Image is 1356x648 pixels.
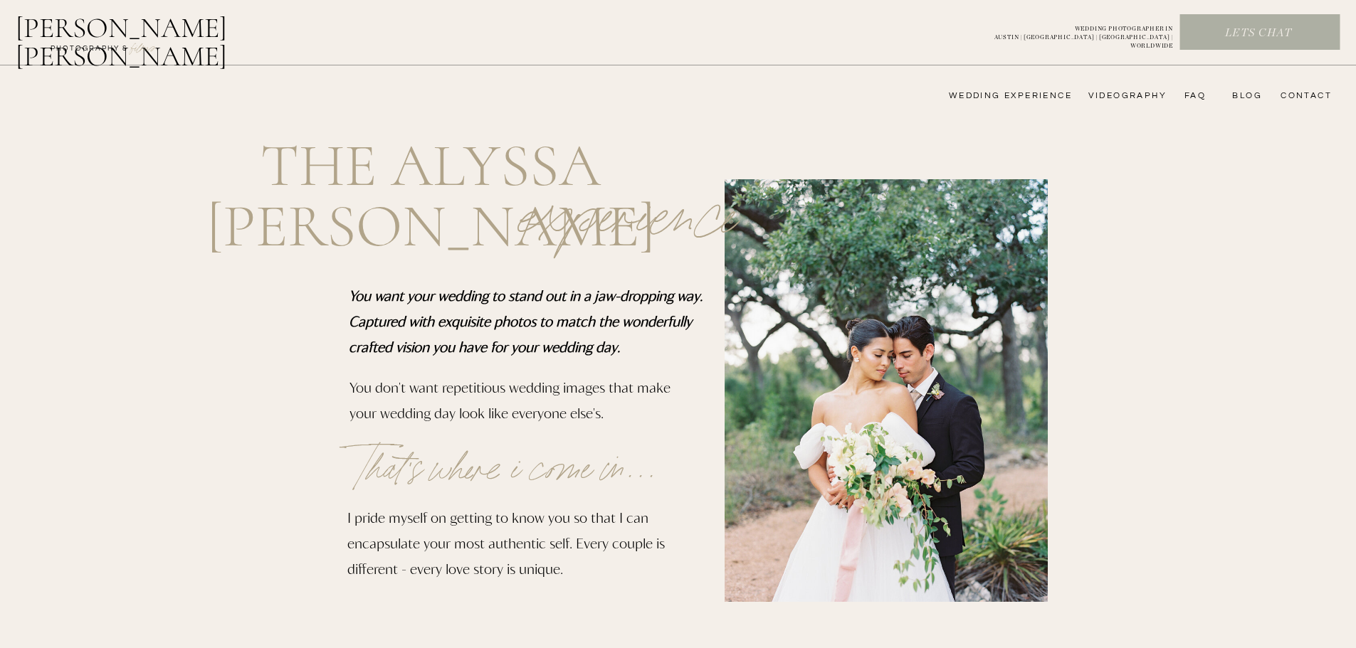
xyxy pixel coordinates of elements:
[1276,90,1332,102] a: CONTACT
[971,25,1173,41] a: WEDDING PHOTOGRAPHER INAUSTIN | [GEOGRAPHIC_DATA] | [GEOGRAPHIC_DATA] | WORLDWIDE
[347,504,693,599] p: I pride myself on getting to know you so that I can encapsulate your most authentic self. Every c...
[1180,26,1337,41] a: Lets chat
[16,14,301,48] a: [PERSON_NAME] [PERSON_NAME]
[1177,90,1206,102] a: FAQ
[349,287,703,355] b: You want your wedding to stand out in a jaw-dropping way. Captured with exquisite photos to match...
[929,90,1072,102] a: wedding experience
[117,38,169,55] a: FILMs
[349,374,693,438] p: You don't want repetitious wedding images that make your wedding day look like everyone else's.
[129,135,733,180] h1: the alyssa [PERSON_NAME]
[971,25,1173,41] p: WEDDING PHOTOGRAPHER IN AUSTIN | [GEOGRAPHIC_DATA] | [GEOGRAPHIC_DATA] | WORLDWIDE
[1227,90,1262,102] a: bLog
[1084,90,1167,102] a: videography
[350,422,705,523] p: That's where i come in...
[43,43,136,60] a: photography &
